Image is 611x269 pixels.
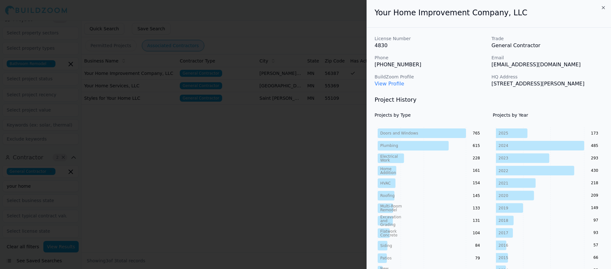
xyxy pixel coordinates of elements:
[473,231,480,235] text: 104
[380,181,391,185] tspan: HVAC
[473,193,480,198] text: 145
[593,243,598,247] text: 57
[380,256,392,260] tspan: Patios
[380,143,398,148] tspan: Plumbing
[593,255,598,260] text: 66
[380,131,418,135] tspan: Doors and Windows
[491,80,603,88] p: [STREET_ADDRESS][PERSON_NAME]
[498,256,508,260] tspan: 2015
[380,167,391,171] tspan: Home
[491,42,603,49] p: General Contractor
[380,193,395,198] tspan: Roofing
[593,230,598,235] text: 93
[375,61,486,69] p: [PHONE_NUMBER]
[473,218,480,223] text: 131
[380,158,390,163] tspan: Work
[491,74,603,80] p: HQ Address
[375,112,485,118] h4: Projects by Type
[375,42,486,49] p: 4830
[375,55,486,61] p: Phone
[375,95,603,104] h3: Project History
[498,143,508,148] tspan: 2024
[593,218,598,222] text: 97
[380,204,402,208] tspan: Multi-Room
[380,171,396,175] tspan: Addition
[375,35,486,42] p: License Number
[591,143,598,148] text: 485
[473,156,480,160] text: 228
[375,81,404,87] a: View Profile
[380,154,398,159] tspan: Electrical
[591,131,598,135] text: 173
[491,61,603,69] p: [EMAIL_ADDRESS][DOMAIN_NAME]
[491,35,603,42] p: Trade
[375,8,603,18] h2: Your Home Improvement Company, LLC
[380,215,401,219] tspan: Excavation
[473,168,480,173] text: 161
[498,206,508,210] tspan: 2019
[498,131,508,135] tspan: 2025
[498,231,508,235] tspan: 2017
[475,256,480,260] text: 79
[591,181,598,185] text: 218
[475,243,480,248] text: 84
[498,193,508,198] tspan: 2020
[473,143,480,148] text: 615
[591,168,598,173] text: 430
[498,243,508,248] tspan: 2016
[380,233,397,237] tspan: Concrete
[473,181,480,185] text: 154
[380,222,396,227] tspan: Grading
[498,181,508,185] tspan: 2021
[498,169,508,173] tspan: 2022
[380,219,388,223] tspan: and
[493,112,603,118] h4: Projects by Year
[380,229,396,234] tspan: Flatwork
[473,206,480,210] text: 133
[380,244,392,248] tspan: Siding
[498,218,508,223] tspan: 2018
[591,156,598,160] text: 293
[498,156,508,160] tspan: 2023
[491,55,603,61] p: Email
[380,208,397,212] tspan: Remodel
[591,206,598,210] text: 149
[591,193,598,198] text: 209
[375,74,486,80] p: BuildZoom Profile
[473,131,480,135] text: 765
